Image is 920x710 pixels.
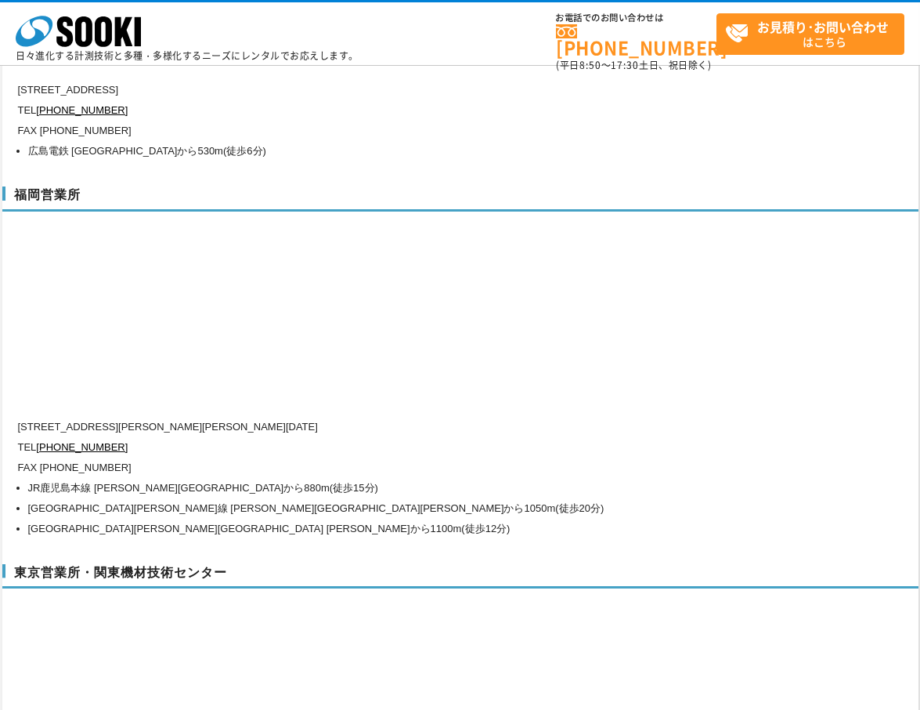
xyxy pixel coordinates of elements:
[28,141,770,161] li: 広島電鉄 [GEOGRAPHIC_DATA]から530m(徒歩6分)
[2,564,918,589] h3: 東京営業所・関東機材技術センター
[579,58,601,72] span: 8:50
[18,458,770,478] p: FAX [PHONE_NUMBER]
[16,51,359,60] p: 日々進化する計測技術と多種・多様化するニーズにレンタルでお応えします。
[18,121,770,141] p: FAX [PHONE_NUMBER]
[28,498,770,519] li: [GEOGRAPHIC_DATA][PERSON_NAME]線 [PERSON_NAME][GEOGRAPHIC_DATA][PERSON_NAME]から1050m(徒歩20分)
[2,187,918,212] h3: 福岡営業所
[18,417,770,437] p: [STREET_ADDRESS][PERSON_NAME][PERSON_NAME][DATE]
[18,437,770,458] p: TEL
[725,14,904,53] span: はこちら
[611,58,639,72] span: 17:30
[556,24,716,56] a: [PHONE_NUMBER]
[757,17,889,36] strong: お見積り･お問い合わせ
[18,80,770,100] p: [STREET_ADDRESS]
[36,441,128,453] a: [PHONE_NUMBER]
[36,104,128,116] a: [PHONE_NUMBER]
[716,13,904,55] a: お見積り･お問い合わせはこちら
[28,478,770,498] li: JR鹿児島本線 [PERSON_NAME][GEOGRAPHIC_DATA]から880m(徒歩15分)
[18,100,770,121] p: TEL
[556,58,711,72] span: (平日 ～ 土日、祝日除く)
[28,519,770,539] li: [GEOGRAPHIC_DATA][PERSON_NAME][GEOGRAPHIC_DATA] [PERSON_NAME]から1100m(徒歩12分)
[556,13,716,23] span: お電話でのお問い合わせは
